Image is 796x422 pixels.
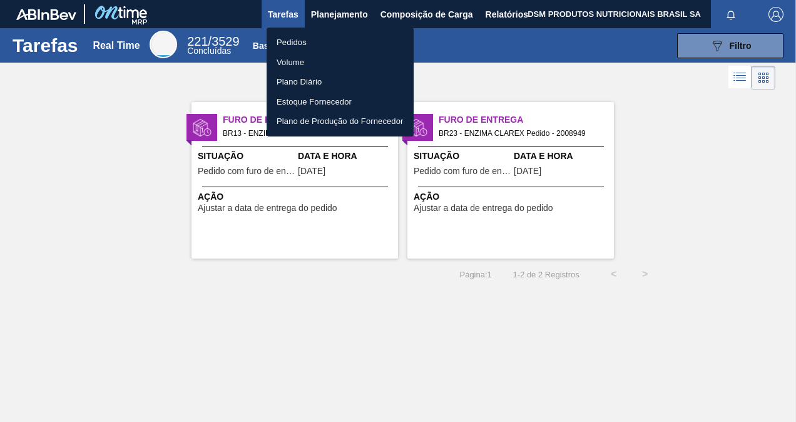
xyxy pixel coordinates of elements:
[267,33,414,53] a: Pedidos
[267,72,414,92] a: Plano Diário
[267,92,414,112] a: Estoque Fornecedor
[267,111,414,131] a: Plano de Produção do Fornecedor
[267,53,414,73] a: Volume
